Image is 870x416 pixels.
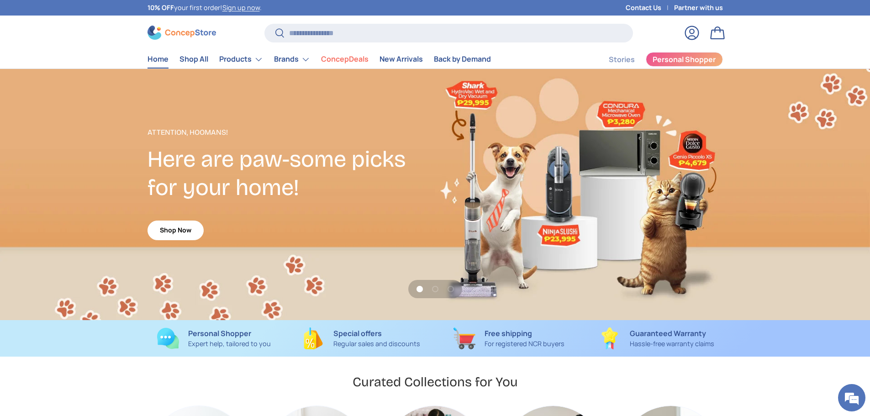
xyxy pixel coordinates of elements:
[179,50,208,68] a: Shop All
[295,327,428,349] a: Special offers Regular sales and discounts
[188,339,271,349] p: Expert help, tailored to you
[590,327,723,349] a: Guaranteed Warranty Hassle-free warranty claims
[443,327,575,349] a: Free shipping For registered NCR buyers
[485,328,532,338] strong: Free shipping
[333,339,420,349] p: Regular sales and discounts
[380,50,423,68] a: New Arrivals
[148,50,169,68] a: Home
[353,374,518,390] h2: Curated Collections for You
[485,339,564,349] p: For registered NCR buyers
[630,339,714,349] p: Hassle-free warranty claims
[434,50,491,68] a: Back by Demand
[148,145,435,202] h2: Here are paw-some picks for your home!
[148,127,435,138] p: Attention, Hoomans!
[148,327,280,349] a: Personal Shopper Expert help, tailored to you
[646,52,723,67] a: Personal Shopper
[188,328,251,338] strong: Personal Shopper
[630,328,706,338] strong: Guaranteed Warranty
[333,328,382,338] strong: Special offers
[148,26,216,40] img: ConcepStore
[653,56,716,63] span: Personal Shopper
[214,50,269,68] summary: Products
[148,3,174,12] strong: 10% OFF
[321,50,369,68] a: ConcepDeals
[148,50,491,68] nav: Primary
[626,3,674,13] a: Contact Us
[609,51,635,68] a: Stories
[269,50,316,68] summary: Brands
[222,3,260,12] a: Sign up now
[587,50,723,68] nav: Secondary
[148,221,204,240] a: Shop Now
[219,50,263,68] a: Products
[148,3,262,13] p: your first order! .
[274,50,310,68] a: Brands
[674,3,723,13] a: Partner with us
